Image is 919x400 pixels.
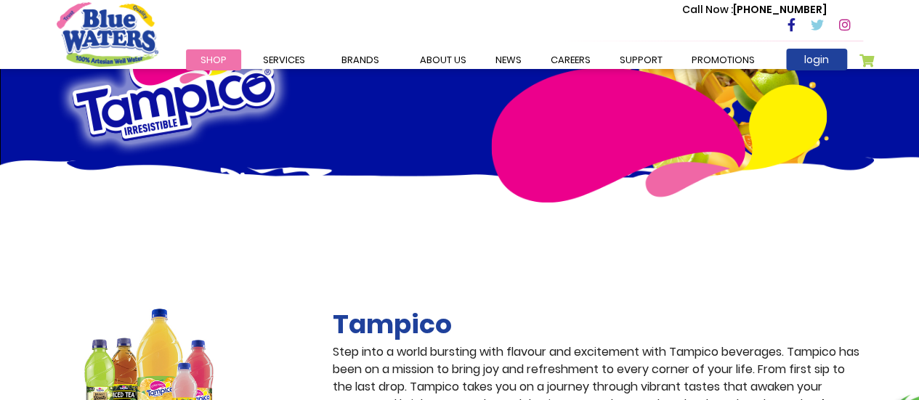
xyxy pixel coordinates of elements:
[263,53,305,67] span: Services
[341,53,379,67] span: Brands
[333,309,863,340] h2: Tampico
[536,49,605,70] a: careers
[201,53,227,67] span: Shop
[682,2,733,17] span: Call Now :
[481,49,536,70] a: News
[677,49,769,70] a: Promotions
[605,49,677,70] a: support
[786,49,847,70] a: login
[405,49,481,70] a: about us
[682,2,827,17] p: [PHONE_NUMBER]
[57,2,158,66] a: store logo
